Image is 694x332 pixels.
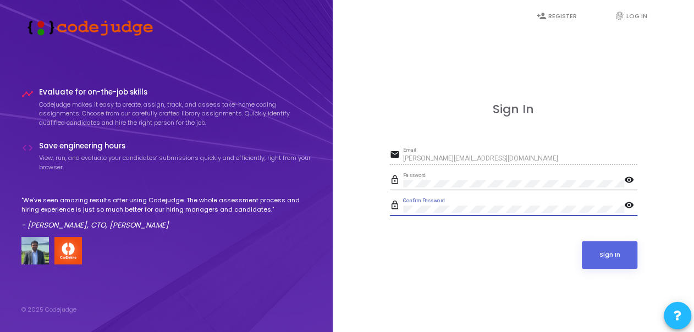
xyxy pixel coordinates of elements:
em: - [PERSON_NAME], CTO, [PERSON_NAME] [21,220,169,230]
h4: Save engineering hours [39,142,312,151]
mat-icon: visibility [624,200,637,213]
i: code [21,142,34,154]
div: © 2025 Codejudge [21,305,76,314]
mat-icon: email [390,149,403,162]
h3: Sign In [390,102,637,117]
p: Codejudge makes it easy to create, assign, track, and assess take-home coding assignments. Choose... [39,100,312,128]
p: "We've seen amazing results after using Codejudge. The whole assessment process and hiring experi... [21,196,312,214]
img: user image [21,237,49,264]
img: company-logo [54,237,82,264]
i: fingerprint [615,11,625,21]
a: person_addRegister [526,3,592,29]
p: View, run, and evaluate your candidates’ submissions quickly and efficiently, right from your bro... [39,153,312,171]
a: fingerprintLog In [604,3,670,29]
i: person_add [537,11,547,21]
input: Email [403,155,637,163]
i: timeline [21,88,34,100]
button: Sign In [582,241,637,269]
mat-icon: lock_outline [390,200,403,213]
mat-icon: visibility [624,174,637,187]
h4: Evaluate for on-the-job skills [39,88,312,97]
mat-icon: lock_outline [390,174,403,187]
